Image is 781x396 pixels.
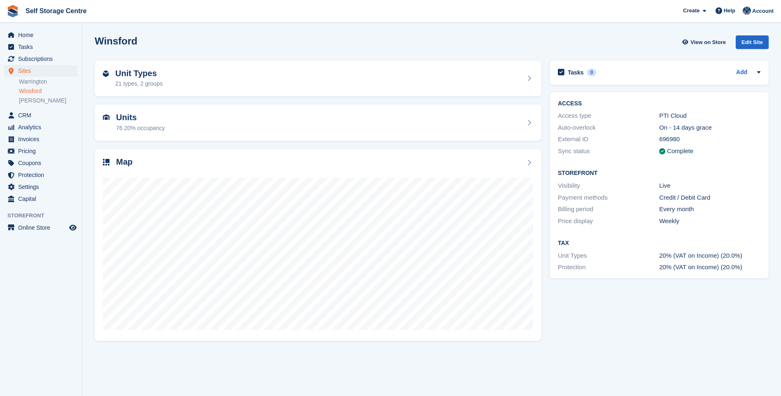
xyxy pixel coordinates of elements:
div: Every month [659,205,760,214]
div: Price display [558,217,659,226]
a: Preview store [68,223,78,233]
div: Complete [667,147,693,156]
div: Access type [558,111,659,121]
a: Add [736,68,747,77]
a: menu [4,157,78,169]
div: Credit / Debit Card [659,193,760,203]
a: menu [4,41,78,53]
span: Online Store [18,222,68,233]
h2: ACCESS [558,100,760,107]
a: menu [4,133,78,145]
a: menu [4,53,78,65]
h2: Map [116,157,133,167]
span: Protection [18,169,68,181]
div: Auto-overlock [558,123,659,133]
span: Invoices [18,133,68,145]
span: Capital [18,193,68,205]
span: Storefront [7,212,82,220]
span: View on Store [690,38,726,47]
span: CRM [18,109,68,121]
a: menu [4,181,78,193]
a: Warrington [19,78,78,86]
span: Help [724,7,735,15]
a: View on Store [681,35,729,49]
a: Edit Site [736,35,769,52]
div: Billing period [558,205,659,214]
span: Pricing [18,145,68,157]
h2: Winsford [95,35,138,47]
a: menu [4,29,78,41]
a: menu [4,222,78,233]
a: Map [95,149,541,341]
img: stora-icon-8386f47178a22dfd0bd8f6a31ec36ba5ce8667c1dd55bd0f319d3a0aa187defe.svg [7,5,19,17]
span: Coupons [18,157,68,169]
h2: Tax [558,240,760,247]
h2: Unit Types [115,69,163,78]
div: Unit Types [558,251,659,261]
a: menu [4,121,78,133]
h2: Tasks [568,69,584,76]
a: Winsford [19,87,78,95]
img: unit-type-icn-2b2737a686de81e16bb02015468b77c625bbabd49415b5ef34ead5e3b44a266d.svg [103,70,109,77]
span: Create [683,7,699,15]
a: Units 76.20% occupancy [95,105,541,141]
h2: Storefront [558,170,760,177]
div: Weekly [659,217,760,226]
div: Sync status [558,147,659,156]
span: Sites [18,65,68,77]
span: Tasks [18,41,68,53]
div: Protection [558,263,659,272]
div: 0 [587,69,597,76]
a: Self Storage Centre [22,4,90,18]
span: Account [752,7,774,15]
span: Analytics [18,121,68,133]
a: menu [4,145,78,157]
div: Live [659,181,760,191]
span: Home [18,29,68,41]
h2: Units [116,113,165,122]
div: Payment methods [558,193,659,203]
div: Edit Site [736,35,769,49]
span: Subscriptions [18,53,68,65]
a: [PERSON_NAME] [19,97,78,105]
div: PTI Cloud [659,111,760,121]
a: menu [4,65,78,77]
img: map-icn-33ee37083ee616e46c38cad1a60f524a97daa1e2b2c8c0bc3eb3415660979fc1.svg [103,159,110,165]
a: menu [4,193,78,205]
div: 20% (VAT on Income) (20.0%) [659,251,760,261]
div: Visibility [558,181,659,191]
div: On - 14 days grace [659,123,760,133]
span: Settings [18,181,68,193]
div: 21 types, 2 groups [115,79,163,88]
img: Clair Cole [743,7,751,15]
div: External ID [558,135,659,144]
a: menu [4,109,78,121]
div: 696980 [659,135,760,144]
a: Unit Types 21 types, 2 groups [95,61,541,97]
div: 20% (VAT on Income) (20.0%) [659,263,760,272]
a: menu [4,169,78,181]
div: 76.20% occupancy [116,124,165,133]
img: unit-icn-7be61d7bf1b0ce9d3e12c5938cc71ed9869f7b940bace4675aadf7bd6d80202e.svg [103,114,110,120]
